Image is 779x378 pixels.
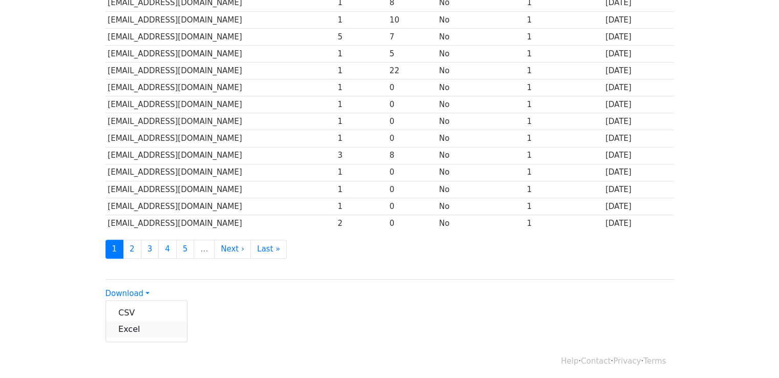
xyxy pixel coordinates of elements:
td: 0 [387,79,437,96]
td: [EMAIL_ADDRESS][DOMAIN_NAME] [106,79,335,96]
td: 0 [387,198,437,215]
td: No [436,79,524,96]
td: 1 [335,45,387,62]
td: 0 [387,181,437,198]
td: [EMAIL_ADDRESS][DOMAIN_NAME] [106,198,335,215]
td: No [436,113,524,130]
td: 1 [524,130,603,147]
a: 5 [176,240,195,259]
a: CSV [106,305,187,321]
td: [EMAIL_ADDRESS][DOMAIN_NAME] [106,28,335,45]
td: 1 [524,181,603,198]
td: No [436,198,524,215]
td: [DATE] [603,198,673,215]
td: 5 [387,45,437,62]
td: 1 [335,62,387,79]
td: [DATE] [603,130,673,147]
a: 4 [158,240,177,259]
td: 1 [335,164,387,181]
td: No [436,130,524,147]
td: 1 [524,164,603,181]
a: Contact [581,356,610,366]
td: 1 [335,96,387,113]
td: 0 [387,164,437,181]
td: [EMAIL_ADDRESS][DOMAIN_NAME] [106,45,335,62]
iframe: Chat Widget [728,329,779,378]
td: 1 [335,79,387,96]
a: 2 [123,240,141,259]
td: [EMAIL_ADDRESS][DOMAIN_NAME] [106,215,335,232]
a: Last » [250,240,287,259]
a: Excel [106,321,187,338]
td: 1 [335,11,387,28]
td: [EMAIL_ADDRESS][DOMAIN_NAME] [106,130,335,147]
td: [EMAIL_ADDRESS][DOMAIN_NAME] [106,11,335,28]
a: Next › [214,240,251,259]
td: [EMAIL_ADDRESS][DOMAIN_NAME] [106,181,335,198]
a: Download [106,289,150,298]
td: [EMAIL_ADDRESS][DOMAIN_NAME] [106,113,335,130]
td: 1 [524,28,603,45]
td: [DATE] [603,215,673,232]
td: 1 [524,147,603,164]
td: 1 [335,181,387,198]
td: 1 [524,215,603,232]
td: 1 [524,45,603,62]
a: 3 [141,240,159,259]
a: Privacy [613,356,641,366]
td: 8 [387,147,437,164]
td: [DATE] [603,147,673,164]
a: 1 [106,240,124,259]
td: [EMAIL_ADDRESS][DOMAIN_NAME] [106,96,335,113]
td: 3 [335,147,387,164]
td: 1 [335,130,387,147]
td: 0 [387,96,437,113]
td: No [436,96,524,113]
td: 2 [335,215,387,232]
td: 0 [387,215,437,232]
td: 1 [335,113,387,130]
td: 10 [387,11,437,28]
td: 0 [387,113,437,130]
td: 5 [335,28,387,45]
td: [DATE] [603,11,673,28]
td: 1 [524,62,603,79]
td: [EMAIL_ADDRESS][DOMAIN_NAME] [106,62,335,79]
td: No [436,147,524,164]
td: [DATE] [603,79,673,96]
td: 1 [524,11,603,28]
td: [DATE] [603,62,673,79]
a: Terms [643,356,666,366]
td: 0 [387,130,437,147]
td: No [436,45,524,62]
td: 22 [387,62,437,79]
td: No [436,62,524,79]
td: [DATE] [603,28,673,45]
td: [DATE] [603,96,673,113]
td: 1 [524,79,603,96]
td: 1 [524,113,603,130]
a: Help [561,356,578,366]
td: [DATE] [603,113,673,130]
td: No [436,28,524,45]
td: 1 [524,96,603,113]
td: No [436,164,524,181]
td: 1 [335,198,387,215]
td: No [436,181,524,198]
td: [DATE] [603,181,673,198]
td: No [436,215,524,232]
td: [DATE] [603,164,673,181]
td: [DATE] [603,45,673,62]
td: 1 [524,198,603,215]
td: [EMAIL_ADDRESS][DOMAIN_NAME] [106,164,335,181]
td: [EMAIL_ADDRESS][DOMAIN_NAME] [106,147,335,164]
td: 7 [387,28,437,45]
td: No [436,11,524,28]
